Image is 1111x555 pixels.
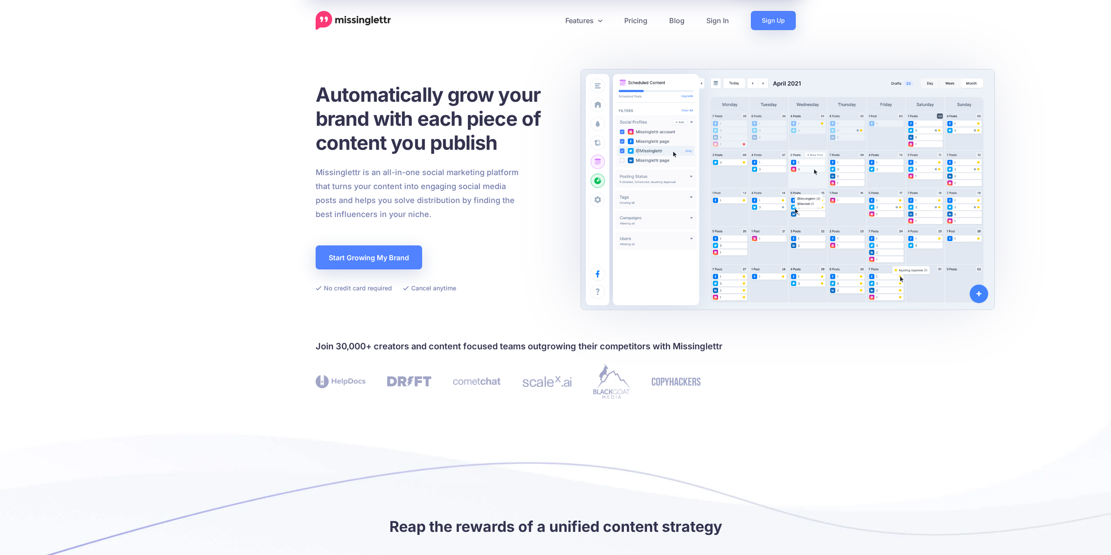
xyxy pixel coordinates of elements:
[316,165,519,221] p: Missinglettr is an all-in-one social marketing platform that turns your content into engaging soc...
[613,11,658,30] a: Pricing
[316,245,422,269] a: Start Growing My Brand
[554,11,613,30] a: Features
[316,11,391,30] a: Home
[316,517,796,536] h2: Reap the rewards of a unified content strategy
[316,83,562,155] h1: Automatically grow your brand with each piece of content you publish
[658,11,695,30] a: Blog
[695,11,740,30] a: Sign In
[316,339,796,353] h4: Join 30,000+ creators and content focused teams outgrowing their competitors with Missinglettr
[751,11,796,30] a: Sign Up
[316,283,392,293] li: No credit card required
[403,283,456,293] li: Cancel anytime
